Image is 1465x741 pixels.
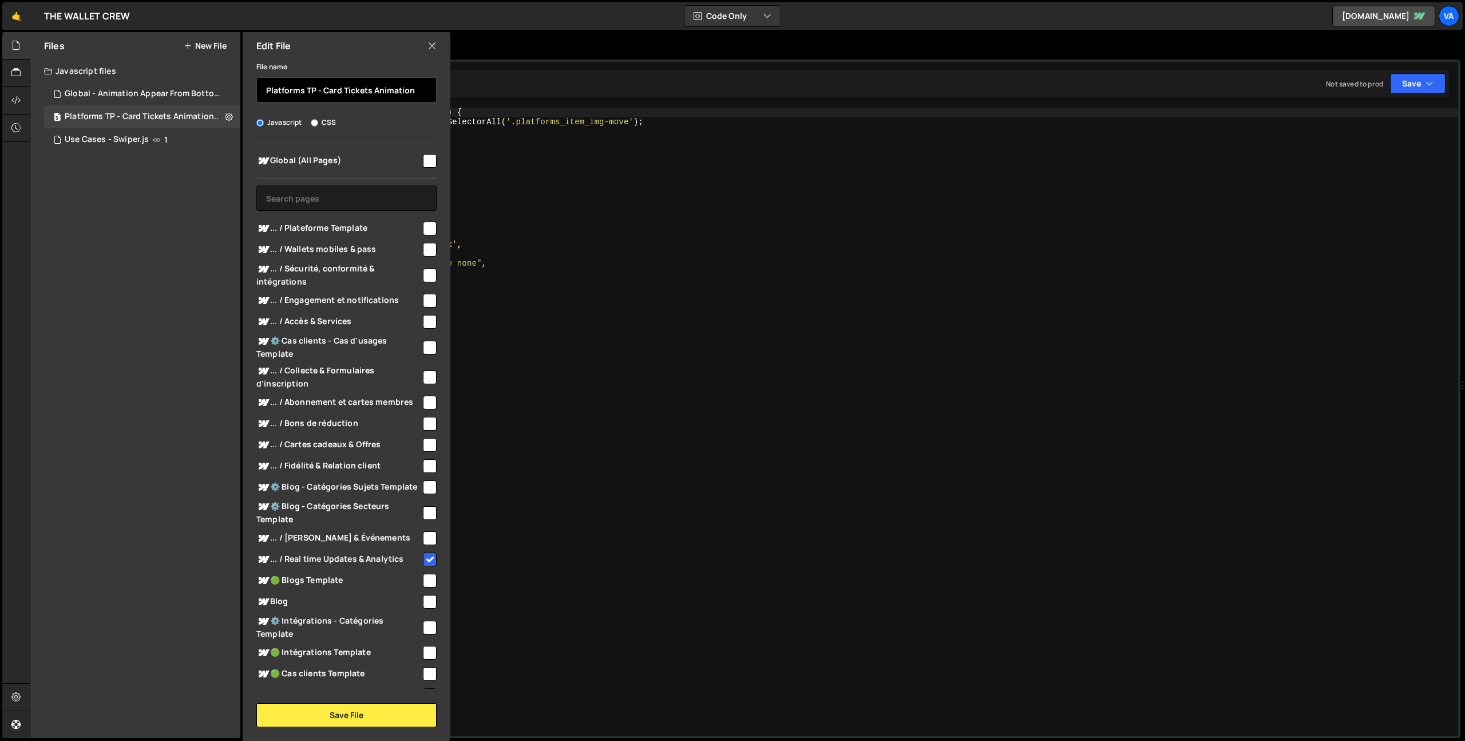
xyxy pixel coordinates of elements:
[256,459,421,473] span: ... / Fidélité & Relation client
[311,119,318,127] input: CSS
[256,334,421,360] span: ⚙️ Cas clients - Cas d'usages Template
[65,89,223,99] div: Global - Animation Appear From Bottom.js
[256,480,421,494] span: ⚙️ Blog - Catégories Sujets Template
[1326,79,1383,89] div: Not saved to prod
[256,574,421,588] span: 🟢 Blogs Template
[30,60,240,82] div: Javascript files
[256,315,421,329] span: ... / Accès & Services
[256,531,421,545] span: ... / [PERSON_NAME] & Événements
[256,294,421,308] span: ... / Engagement et notifications
[256,688,421,702] span: ⚙️ Témoignages Template
[256,646,421,660] span: 🟢 Intégrations Template
[44,128,240,151] div: 16324/44136.js
[256,222,421,235] span: ... / Plateforme Template
[44,82,244,105] div: 16324/44231.js
[2,2,30,30] a: 🤙
[256,417,421,431] span: ... / Bons de réduction
[54,113,61,123] span: 5
[1332,6,1435,26] a: [DOMAIN_NAME]
[256,595,421,609] span: Blog
[1390,73,1446,94] button: Save
[684,6,781,26] button: Code Only
[256,154,421,168] span: Global (All Pages)
[256,117,302,128] label: Javascript
[184,41,227,50] button: New File
[44,9,130,23] div: THE WALLET CREW
[256,703,437,727] button: Save File
[1439,6,1459,26] a: Va
[65,112,223,122] div: Platforms TP - Card Tickets Animation.js
[256,438,421,452] span: ... / Cartes cadeaux & Offres
[256,40,291,52] h2: Edit File
[256,553,421,566] span: ... / Real time Updates & Analytics
[256,61,287,73] label: File name
[256,119,264,127] input: Javascript
[256,667,421,681] span: 🟢 Cas clients Template
[256,77,437,103] input: Name
[311,117,336,128] label: CSS
[65,135,149,145] div: Use Cases - Swiper.js
[256,364,421,389] span: ... / Collecte & Formulaires d’inscription
[164,135,168,144] span: 1
[256,614,421,640] span: ⚙️ Intégrations - Catégories Template
[256,262,421,287] span: ... / Sécurité, conformité & intégrations
[44,40,65,52] h2: Files
[256,396,421,409] span: ... / Abonnement et cartes membres
[256,500,421,525] span: ⚙️ Blog - Catégories Secteurs Template
[256,243,421,257] span: ... / Wallets mobiles & pass
[256,186,437,211] input: Search pages
[44,105,244,128] div: 16324/44234.js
